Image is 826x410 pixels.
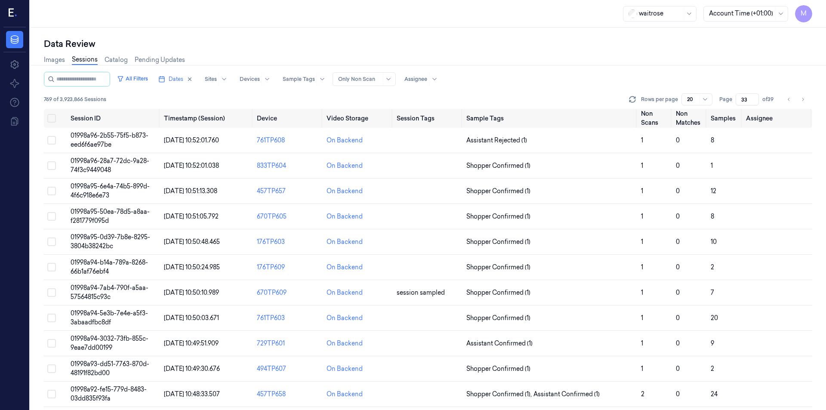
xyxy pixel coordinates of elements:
[47,314,56,322] button: Select row
[711,365,714,373] span: 2
[327,339,363,348] div: On Backend
[327,263,363,272] div: On Backend
[795,5,812,22] button: M
[327,187,363,196] div: On Backend
[676,263,680,271] span: 0
[327,237,363,247] div: On Backend
[327,314,363,323] div: On Backend
[533,390,600,399] span: Assistant Confirmed (1)
[257,161,320,170] div: 833TP604
[257,314,320,323] div: 761TP603
[466,364,530,373] span: Shopper Confirmed (1)
[164,289,219,296] span: [DATE] 10:50:10.989
[327,288,363,297] div: On Backend
[47,263,56,271] button: Select row
[711,314,718,322] span: 20
[676,187,680,195] span: 0
[253,109,323,128] th: Device
[71,360,149,377] span: 01998a93-dd51-7763-870d-48191f82bd00
[711,213,714,220] span: 8
[71,335,148,351] span: 01998a94-3032-73fb-855c-9eae7dd00199
[641,96,678,103] p: Rows per page
[71,233,150,250] span: 01998a95-0d39-7b8e-8295-3804b38242bc
[257,390,320,399] div: 457TP658
[47,339,56,348] button: Select row
[466,288,530,297] span: Shopper Confirmed (1)
[676,339,680,347] span: 0
[719,96,732,103] span: Page
[72,55,98,65] a: Sessions
[164,162,219,170] span: [DATE] 10:52:01.038
[327,390,363,399] div: On Backend
[397,289,445,296] span: session sampled
[676,162,680,170] span: 0
[155,72,196,86] button: Dates
[641,339,643,347] span: 1
[105,55,128,65] a: Catalog
[257,187,320,196] div: 457TP657
[47,288,56,297] button: Select row
[164,339,219,347] span: [DATE] 10:49:51.909
[160,109,253,128] th: Timestamp (Session)
[257,339,320,348] div: 729TP601
[638,109,672,128] th: Non Scans
[47,114,56,123] button: Select all
[257,212,320,221] div: 670TP605
[783,93,795,105] button: Go to previous page
[135,55,185,65] a: Pending Updates
[257,136,320,145] div: 761TP608
[466,390,533,399] span: Shopper Confirmed (1) ,
[393,109,463,128] th: Session Tags
[641,213,643,220] span: 1
[164,187,217,195] span: [DATE] 10:51:13.308
[169,75,183,83] span: Dates
[641,238,643,246] span: 1
[164,136,219,144] span: [DATE] 10:52:01.760
[641,390,644,398] span: 2
[641,162,643,170] span: 1
[327,212,363,221] div: On Backend
[762,96,776,103] span: of 39
[164,263,220,271] span: [DATE] 10:50:24.985
[466,136,527,145] span: Assistant Rejected (1)
[641,365,643,373] span: 1
[641,263,643,271] span: 1
[71,309,148,326] span: 01998a94-5e3b-7e4e-a5f3-3abaadfbc8df
[44,55,65,65] a: Images
[711,339,714,347] span: 9
[676,390,680,398] span: 0
[47,187,56,195] button: Select row
[257,263,320,272] div: 176TP609
[323,109,393,128] th: Video Storage
[44,38,812,50] div: Data Review
[71,284,148,301] span: 01998a94-7ab4-790f-a5aa-57564815c93c
[466,339,533,348] span: Assistant Confirmed (1)
[164,390,220,398] span: [DATE] 10:48:33.507
[466,161,530,170] span: Shopper Confirmed (1)
[743,109,812,128] th: Assignee
[463,109,638,128] th: Sample Tags
[676,314,680,322] span: 0
[711,263,714,271] span: 2
[466,263,530,272] span: Shopper Confirmed (1)
[672,109,707,128] th: Non Matches
[47,390,56,398] button: Select row
[466,237,530,247] span: Shopper Confirmed (1)
[47,212,56,221] button: Select row
[466,187,530,196] span: Shopper Confirmed (1)
[71,132,148,148] span: 01998a96-2b55-75f5-b873-eed6f6ae97be
[711,238,717,246] span: 10
[711,390,718,398] span: 24
[676,136,680,144] span: 0
[676,365,680,373] span: 0
[71,157,149,174] span: 01998a96-28a7-72dc-9a28-74f3c9449048
[71,208,150,225] span: 01998a95-50ea-78d5-a8aa-f281779f095d
[47,237,56,246] button: Select row
[676,238,680,246] span: 0
[676,213,680,220] span: 0
[676,289,680,296] span: 0
[711,187,716,195] span: 12
[641,187,643,195] span: 1
[466,212,530,221] span: Shopper Confirmed (1)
